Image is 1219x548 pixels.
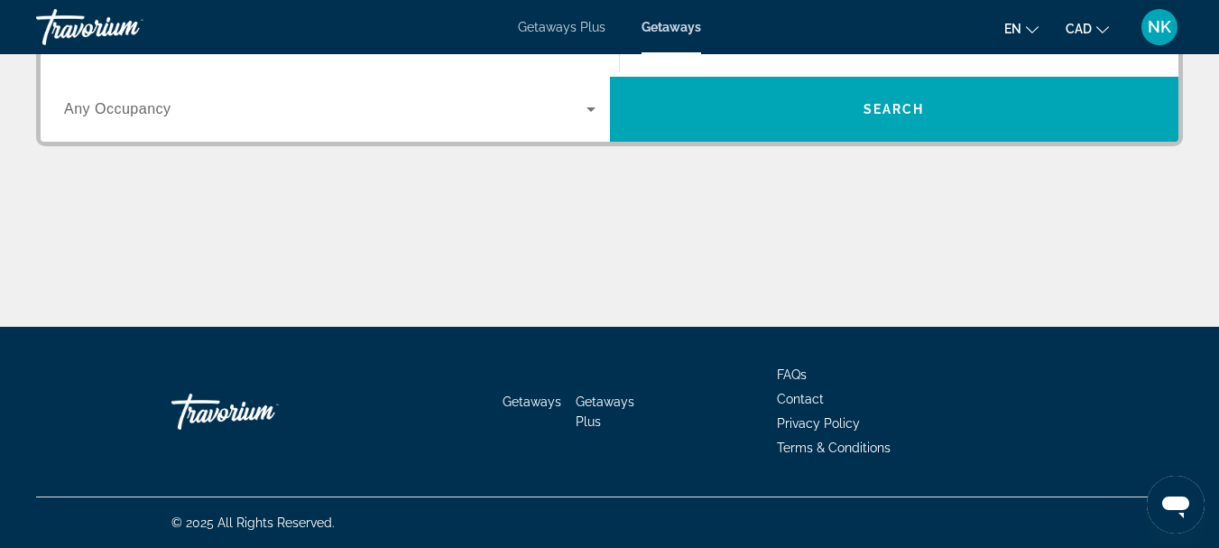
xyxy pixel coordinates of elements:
a: Getaways Plus [518,20,605,34]
span: en [1004,22,1021,36]
div: Search widget [41,12,1178,142]
a: Contact [777,392,824,406]
button: User Menu [1136,8,1183,46]
a: Privacy Policy [777,416,860,431]
a: FAQs [777,367,807,382]
a: Terms & Conditions [777,441,891,455]
span: © 2025 All Rights Reserved. [171,515,335,530]
a: Getaways [642,20,701,34]
span: NK [1148,18,1171,36]
a: Go Home [171,385,352,439]
span: Search [863,102,925,116]
a: Travorium [36,4,217,51]
a: Getaways Plus [576,395,634,429]
span: CAD [1066,22,1092,36]
span: Any Occupancy [64,101,171,116]
button: Change language [1004,15,1039,42]
button: Change currency [1066,15,1109,42]
iframe: Кнопка для запуску вікна повідомлень [1147,476,1205,534]
a: Getaways [503,395,561,409]
button: Search [610,77,1179,142]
